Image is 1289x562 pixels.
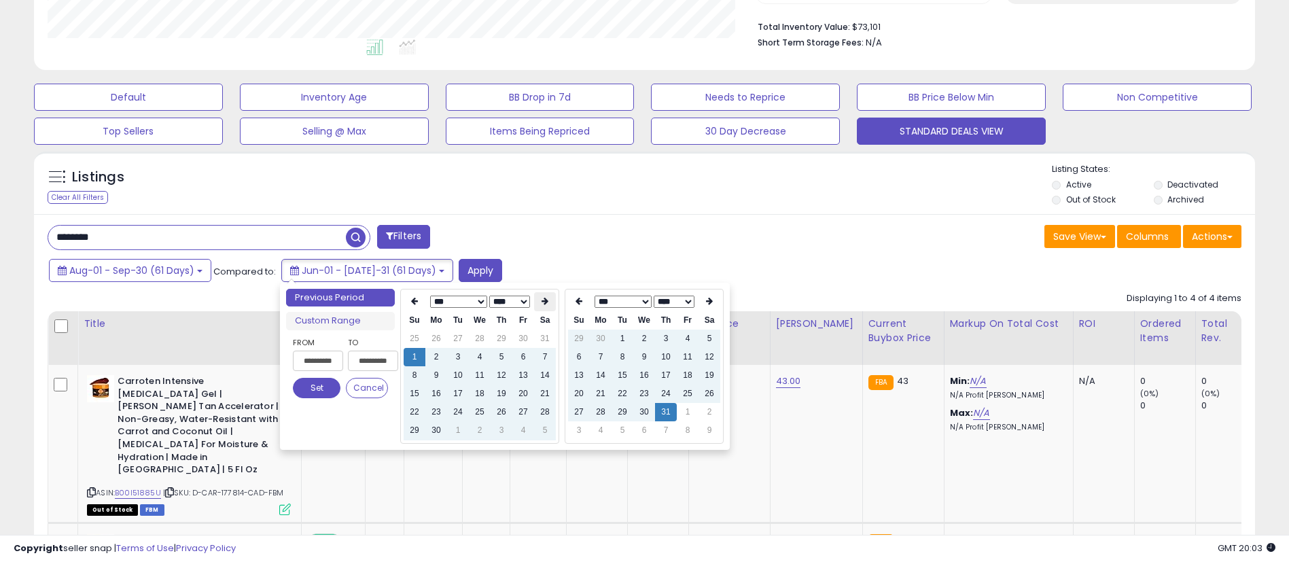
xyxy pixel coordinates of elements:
[425,366,447,385] td: 9
[1218,542,1275,555] span: 2025-10-13 20:03 GMT
[1201,317,1251,345] div: Total Rev.
[612,403,633,421] td: 29
[651,118,840,145] button: 30 Day Decrease
[534,348,556,366] td: 7
[425,348,447,366] td: 2
[612,385,633,403] td: 22
[176,542,236,555] a: Privacy Policy
[633,311,655,330] th: We
[1140,317,1190,345] div: Ordered Items
[1066,179,1091,190] label: Active
[973,406,989,420] a: N/A
[404,348,425,366] td: 1
[950,406,974,419] b: Max:
[1044,225,1115,248] button: Save View
[446,118,635,145] button: Items Being Repriced
[857,118,1046,145] button: STANDARD DEALS VIEW
[293,378,340,398] button: Set
[677,403,699,421] td: 1
[677,385,699,403] td: 25
[633,385,655,403] td: 23
[118,375,283,480] b: Carroten Intensive [MEDICAL_DATA] Gel | [PERSON_NAME] Tan Accelerator | Non-Greasy, Water-Resista...
[699,348,720,366] td: 12
[590,385,612,403] td: 21
[1183,225,1241,248] button: Actions
[758,37,864,48] b: Short Term Storage Fees:
[677,330,699,348] td: 4
[694,317,764,331] div: Min Price
[425,311,447,330] th: Mo
[612,330,633,348] td: 1
[655,311,677,330] th: Th
[447,330,469,348] td: 27
[348,336,388,349] label: To
[425,421,447,440] td: 30
[491,311,512,330] th: Th
[568,403,590,421] td: 27
[868,375,894,390] small: FBA
[612,311,633,330] th: Tu
[655,366,677,385] td: 17
[590,348,612,366] td: 7
[897,374,908,387] span: 43
[1201,400,1256,412] div: 0
[512,385,534,403] td: 20
[699,330,720,348] td: 5
[590,421,612,440] td: 4
[469,403,491,421] td: 25
[491,348,512,366] td: 5
[469,366,491,385] td: 11
[512,403,534,421] td: 27
[1066,194,1116,205] label: Out of Stock
[447,421,469,440] td: 1
[950,391,1063,400] p: N/A Profit [PERSON_NAME]
[286,289,395,307] li: Previous Period
[49,259,211,282] button: Aug-01 - Sep-30 (61 Days)
[346,378,388,398] button: Cancel
[1126,230,1169,243] span: Columns
[651,84,840,111] button: Needs to Reprice
[612,348,633,366] td: 8
[1079,375,1124,387] div: N/A
[446,84,635,111] button: BB Drop in 7d
[286,312,395,330] li: Custom Range
[868,317,938,345] div: Current Buybox Price
[302,264,436,277] span: Jun-01 - [DATE]-31 (61 Days)
[776,374,801,388] a: 43.00
[655,403,677,421] td: 31
[590,403,612,421] td: 28
[469,348,491,366] td: 4
[776,317,857,331] div: [PERSON_NAME]
[699,421,720,440] td: 9
[512,311,534,330] th: Fr
[491,366,512,385] td: 12
[568,421,590,440] td: 3
[590,311,612,330] th: Mo
[677,366,699,385] td: 18
[568,330,590,348] td: 29
[87,375,291,514] div: ASIN:
[512,366,534,385] td: 13
[469,385,491,403] td: 18
[1140,388,1159,399] small: (0%)
[240,84,429,111] button: Inventory Age
[534,311,556,330] th: Sa
[469,421,491,440] td: 2
[491,421,512,440] td: 3
[447,311,469,330] th: Tu
[970,374,986,388] a: N/A
[655,330,677,348] td: 3
[944,311,1073,365] th: The percentage added to the cost of goods (COGS) that forms the calculator for Min & Max prices.
[1167,194,1204,205] label: Archived
[48,191,108,204] div: Clear All Filters
[534,366,556,385] td: 14
[633,403,655,421] td: 30
[512,348,534,366] td: 6
[612,366,633,385] td: 15
[758,21,850,33] b: Total Inventory Value:
[34,118,223,145] button: Top Sellers
[633,330,655,348] td: 2
[568,311,590,330] th: Su
[534,403,556,421] td: 28
[950,374,970,387] b: Min:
